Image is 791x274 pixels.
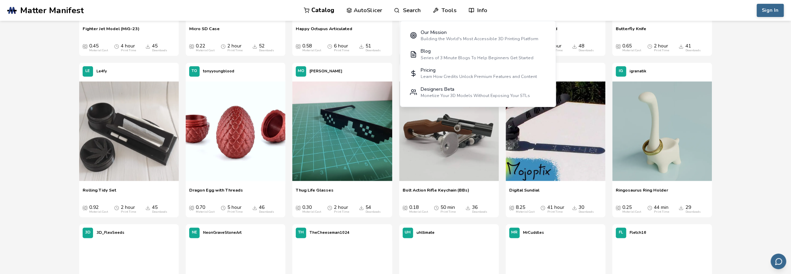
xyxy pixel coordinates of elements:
[647,205,652,210] span: Average Print Time
[509,187,539,198] a: Digital Sundial
[83,26,140,36] a: Fighter Jet Model (MiG-23)
[327,43,332,49] span: Average Print Time
[619,230,623,235] span: FL
[145,43,150,49] span: Downloads
[509,205,514,210] span: Average Cost
[421,36,538,41] div: Building the World's Most Accessible 3D Printing Platform
[622,205,641,214] div: 0.25
[540,205,545,210] span: Average Print Time
[616,205,621,210] span: Average Cost
[296,43,301,49] span: Average Cost
[757,4,784,17] button: Sign In
[89,49,108,52] div: Material Cost
[83,43,87,49] span: Average Cost
[152,210,167,214] div: Downloads
[83,205,87,210] span: Average Cost
[654,210,669,214] div: Print Time
[579,49,594,52] div: Downloads
[421,68,537,73] div: Pricing
[359,43,364,49] span: Downloads
[547,210,562,214] div: Print Time
[85,230,91,235] span: 3D
[89,205,108,214] div: 0.92
[89,43,108,52] div: 0.45
[302,43,321,52] div: 0.58
[516,205,535,214] div: 8.25
[440,210,456,214] div: Print Time
[511,230,517,235] span: MR
[405,230,411,235] span: UH
[310,68,342,75] p: [PERSON_NAME]
[192,230,197,235] span: NE
[771,254,786,269] button: Send feedback via email
[20,6,84,15] span: Matter Manifest
[365,205,381,214] div: 54
[405,26,551,45] a: Our MissionBuilding the World's Most Accessible 3D Printing Platform
[203,68,234,75] p: tonyyoungblood
[302,49,321,52] div: Material Cost
[221,43,226,49] span: Average Print Time
[616,43,621,49] span: Average Cost
[523,229,544,236] p: MrCuddles
[403,205,407,210] span: Average Cost
[622,49,641,52] div: Material Cost
[310,229,350,236] p: TheCheeseman1024
[579,210,594,214] div: Downloads
[572,43,577,49] span: Downloads
[359,205,364,210] span: Downloads
[121,43,136,52] div: 4 hour
[654,43,669,52] div: 2 hour
[189,26,220,36] span: Micro SD Case
[252,43,257,49] span: Downloads
[403,187,469,198] a: Bolt Action Rifle Keychain (BBs)
[616,187,668,198] a: Ringosaurus Ring Holder
[121,205,136,214] div: 2 hour
[152,205,167,214] div: 45
[421,93,530,98] div: Monetize Your 3D Models Without Exposing Your STLs
[227,210,243,214] div: Print Time
[334,205,349,214] div: 2 hour
[196,205,214,214] div: 0.70
[259,210,274,214] div: Downloads
[302,205,321,214] div: 0.30
[405,83,551,102] a: Designers BetaMonetize Your 3D Models Without Exposing Your STLs
[472,210,487,214] div: Downloads
[152,49,167,52] div: Downloads
[616,26,646,36] a: Butterfly Knife
[579,43,594,52] div: 48
[298,69,304,73] span: MO
[547,205,564,214] div: 41 hour
[685,205,700,214] div: 29
[296,26,352,36] span: Happy Octupus Articulated
[189,187,243,198] span: Dragon Egg with Threads
[114,43,119,49] span: Average Print Time
[302,210,321,214] div: Material Cost
[121,210,136,214] div: Print Time
[96,229,124,236] p: 3D_FlexSeeds
[685,49,700,52] div: Downloads
[189,205,194,210] span: Average Cost
[622,43,641,52] div: 0.65
[221,205,226,210] span: Average Print Time
[622,210,641,214] div: Material Cost
[421,48,533,54] div: Blog
[152,43,167,52] div: 45
[679,205,683,210] span: Downloads
[85,69,90,73] span: LE
[296,187,334,198] span: Thug Life Glasses
[579,205,594,214] div: 30
[334,210,349,214] div: Print Time
[259,43,274,52] div: 52
[405,45,551,64] a: BlogSeries of 3 Minute Blogs To Help Beginners Get Started
[227,49,243,52] div: Print Time
[421,55,533,60] div: Series of 3 Minute Blogs To Help Beginners Get Started
[619,69,623,73] span: IG
[83,187,116,198] a: Rolling Tidy Set
[334,43,349,52] div: 6 hour
[327,205,332,210] span: Average Print Time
